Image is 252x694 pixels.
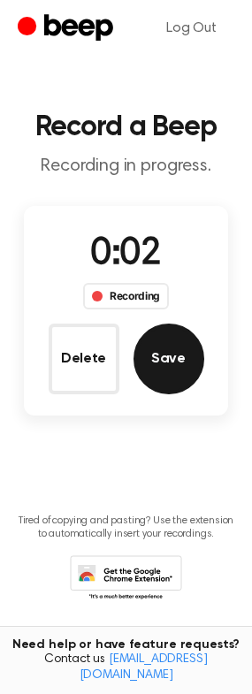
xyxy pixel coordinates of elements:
button: Save Audio Record [134,324,204,394]
h1: Record a Beep [14,113,238,141]
div: Recording [83,283,169,309]
span: 0:02 [90,236,161,273]
button: Delete Audio Record [49,324,119,394]
a: Log Out [149,7,234,50]
a: [EMAIL_ADDRESS][DOMAIN_NAME] [80,653,208,682]
span: Contact us [11,652,241,683]
p: Recording in progress. [14,156,238,178]
p: Tired of copying and pasting? Use the extension to automatically insert your recordings. [14,515,238,541]
a: Beep [18,11,118,46]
